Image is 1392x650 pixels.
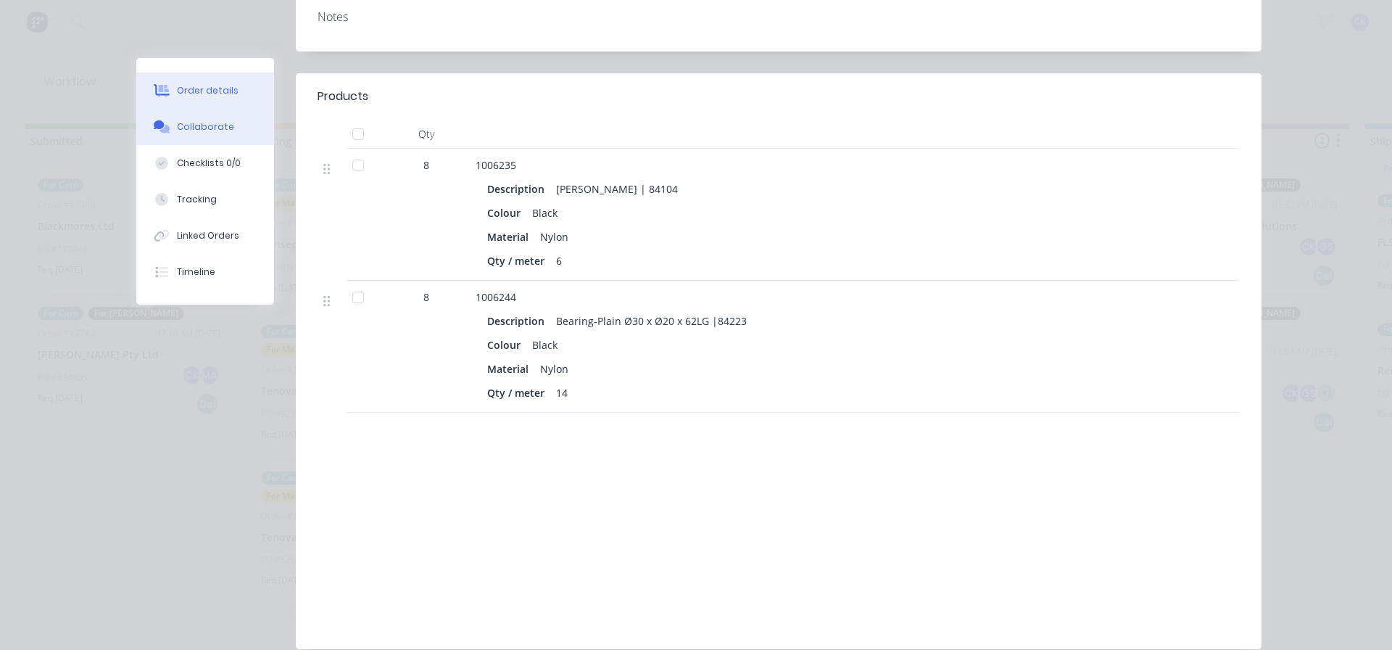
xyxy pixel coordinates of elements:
[487,334,526,355] div: Colour
[526,334,563,355] div: Black
[177,229,239,242] div: Linked Orders
[550,250,568,271] div: 6
[526,202,563,223] div: Black
[136,145,274,181] button: Checklists 0/0
[136,181,274,218] button: Tracking
[136,73,274,109] button: Order details
[534,358,574,379] div: Nylon
[487,250,550,271] div: Qty / meter
[487,358,534,379] div: Material
[550,382,573,403] div: 14
[136,254,274,290] button: Timeline
[487,382,550,403] div: Qty / meter
[487,226,534,247] div: Material
[177,157,241,170] div: Checklists 0/0
[550,310,753,332] div: Bearing-Plain Ø30 x Ø20 x 62LG |84223
[177,120,234,133] div: Collaborate
[423,289,429,305] span: 8
[423,157,429,173] span: 8
[177,193,217,206] div: Tracking
[476,158,516,172] span: 1006235
[318,88,368,105] div: Products
[487,202,526,223] div: Colour
[177,266,215,279] div: Timeline
[534,226,574,247] div: Nylon
[136,109,274,145] button: Collaborate
[136,218,274,254] button: Linked Orders
[383,120,470,149] div: Qty
[177,84,239,97] div: Order details
[487,310,550,332] div: Description
[487,178,550,199] div: Description
[318,10,1240,24] div: Notes
[550,178,684,199] div: [PERSON_NAME] | 84104
[476,290,516,304] span: 1006244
